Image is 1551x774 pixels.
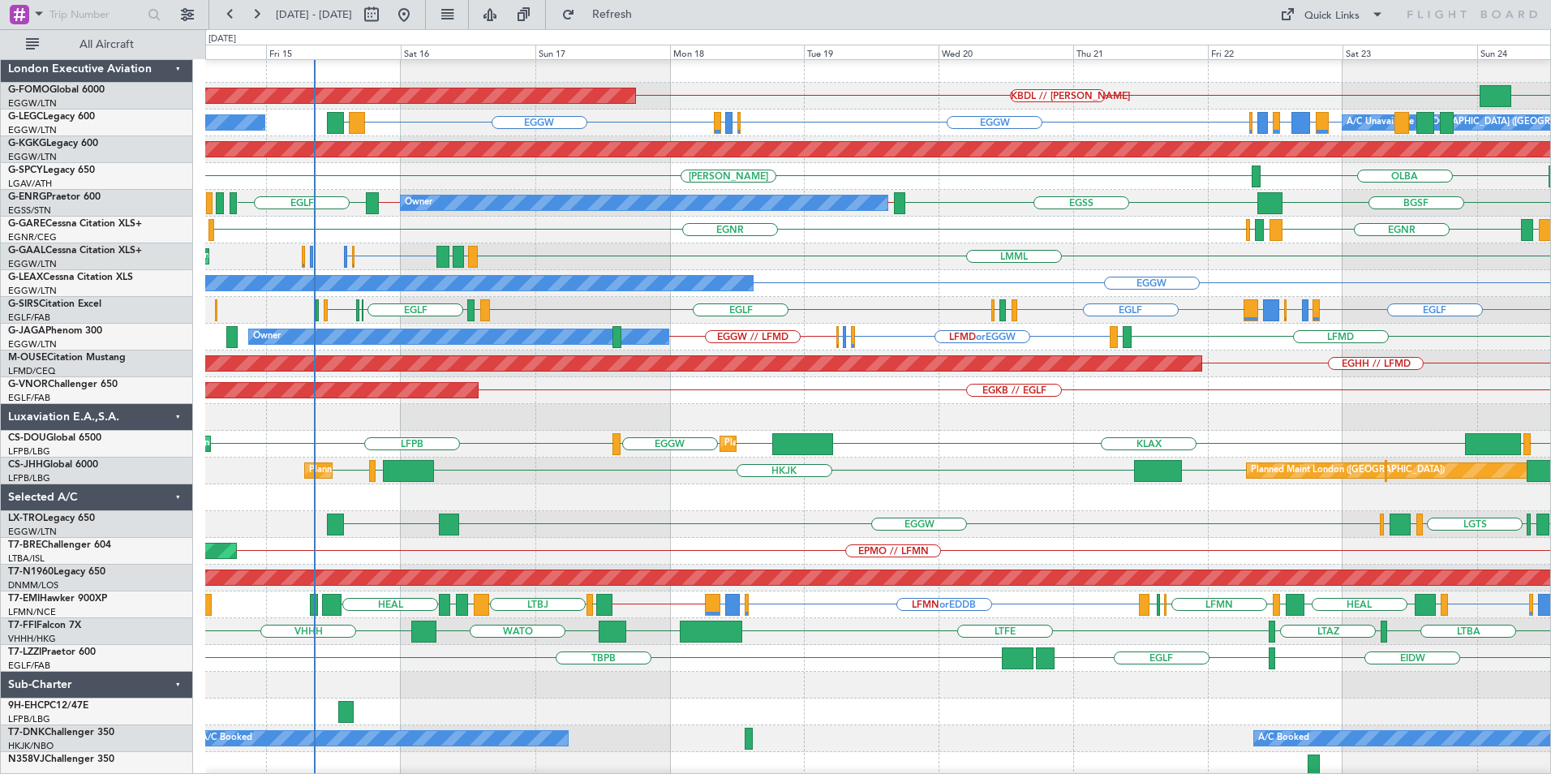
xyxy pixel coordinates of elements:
div: Sun 17 [535,45,670,59]
a: LFMN/NCE [8,606,56,618]
a: EGGW/LTN [8,151,57,163]
input: Trip Number [49,2,143,27]
span: G-FOMO [8,85,49,95]
a: G-SPCYLegacy 650 [8,166,95,175]
div: Owner [405,191,432,215]
a: VHHH/HKG [8,633,56,645]
a: G-GARECessna Citation XLS+ [8,219,142,229]
a: EGSS/STN [8,204,51,217]
button: All Aircraft [18,32,176,58]
a: T7-DNKChallenger 350 [8,728,114,737]
a: M-OUSECitation Mustang [8,353,126,363]
a: CS-JHHGlobal 6000 [8,460,98,470]
a: EGGW/LTN [8,124,57,136]
span: M-OUSE [8,353,47,363]
span: [DATE] - [DATE] [276,7,352,22]
div: Sat 16 [401,45,535,59]
a: 9H-EHCPC12/47E [8,701,88,711]
a: HKJK/NBO [8,740,54,752]
a: EGGW/LTN [8,285,57,297]
span: T7-N1960 [8,567,54,577]
div: Sat 23 [1343,45,1477,59]
a: EGLF/FAB [8,660,50,672]
a: CS-DOUGlobal 6500 [8,433,101,443]
a: G-ENRGPraetor 600 [8,192,101,202]
div: Wed 20 [939,45,1073,59]
a: T7-EMIHawker 900XP [8,594,107,604]
a: LFPB/LBG [8,472,50,484]
span: G-ENRG [8,192,46,202]
a: EGGW/LTN [8,526,57,538]
div: A/C Booked [1258,726,1309,750]
div: Planned Maint [GEOGRAPHIC_DATA] ([GEOGRAPHIC_DATA]) [724,432,980,456]
div: [DATE] [208,32,236,46]
a: LX-TROLegacy 650 [8,514,95,523]
div: Tue 19 [804,45,939,59]
a: N358VJChallenger 350 [8,755,114,764]
span: CS-JHH [8,460,43,470]
a: G-GAALCessna Citation XLS+ [8,246,142,256]
button: Refresh [554,2,651,28]
div: Owner [253,325,281,349]
span: T7-LZZI [8,647,41,657]
a: G-SIRSCitation Excel [8,299,101,309]
span: G-SPCY [8,166,43,175]
a: LFMD/CEQ [8,365,55,377]
div: Planned Maint [GEOGRAPHIC_DATA] ([GEOGRAPHIC_DATA]) [309,458,565,483]
span: CS-DOU [8,433,46,443]
a: EGGW/LTN [8,97,57,110]
a: T7-N1960Legacy 650 [8,567,105,577]
div: Quick Links [1304,8,1360,24]
span: G-JAGA [8,326,45,336]
span: Refresh [578,9,647,20]
a: LTBA/ISL [8,553,45,565]
span: G-GAAL [8,246,45,256]
button: Quick Links [1272,2,1392,28]
span: T7-BRE [8,540,41,550]
span: 9H-EHC [8,701,44,711]
a: T7-FFIFalcon 7X [8,621,81,630]
div: Thu 21 [1073,45,1208,59]
span: G-LEAX [8,273,43,282]
a: LFPB/LBG [8,713,50,725]
a: DNMM/LOS [8,579,58,591]
span: G-SIRS [8,299,39,309]
a: G-LEGCLegacy 600 [8,112,95,122]
div: Fri 22 [1208,45,1343,59]
span: T7-FFI [8,621,37,630]
span: T7-DNK [8,728,45,737]
a: EGLF/FAB [8,392,50,404]
span: T7-EMI [8,594,40,604]
a: EGGW/LTN [8,258,57,270]
a: EGLF/FAB [8,312,50,324]
a: G-KGKGLegacy 600 [8,139,98,148]
span: G-KGKG [8,139,46,148]
span: G-GARE [8,219,45,229]
a: G-FOMOGlobal 6000 [8,85,105,95]
span: N358VJ [8,755,45,764]
a: EGGW/LTN [8,338,57,350]
div: Fri 15 [266,45,401,59]
a: G-VNORChallenger 650 [8,380,118,389]
span: G-LEGC [8,112,43,122]
a: T7-LZZIPraetor 600 [8,647,96,657]
a: LFPB/LBG [8,445,50,458]
a: LGAV/ATH [8,178,52,190]
span: All Aircraft [42,39,171,50]
a: T7-BREChallenger 604 [8,540,111,550]
a: EGNR/CEG [8,231,57,243]
a: G-JAGAPhenom 300 [8,326,102,336]
div: Planned Maint London ([GEOGRAPHIC_DATA]) [1251,458,1445,483]
div: Mon 18 [670,45,805,59]
div: A/C Booked [201,726,252,750]
span: LX-TRO [8,514,43,523]
a: G-LEAXCessna Citation XLS [8,273,133,282]
span: G-VNOR [8,380,48,389]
